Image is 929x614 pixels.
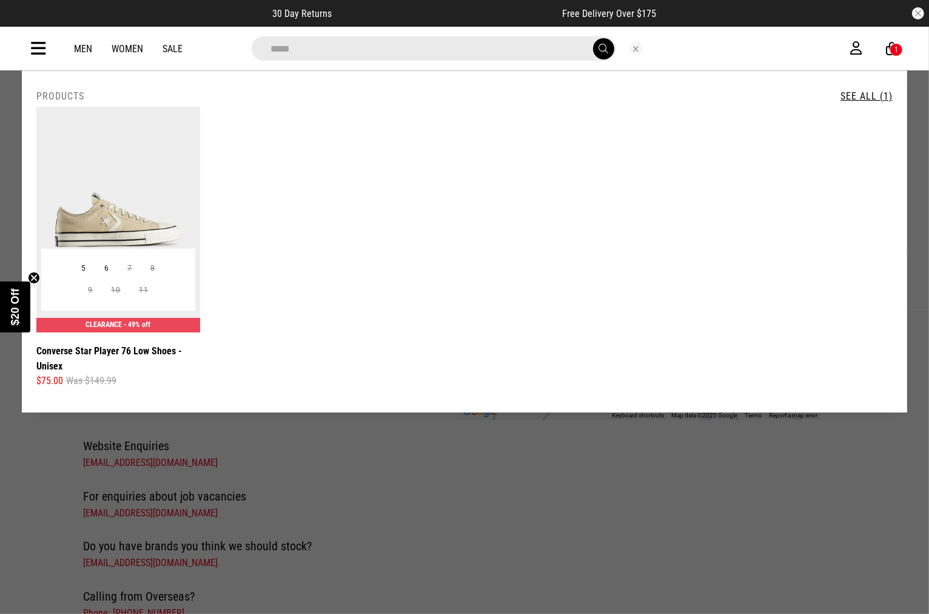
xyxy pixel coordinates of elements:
[130,280,158,302] button: 11
[118,258,141,280] button: 7
[72,258,95,280] button: 5
[357,7,538,19] iframe: Customer reviews powered by Trustpilot
[141,258,164,280] button: 8
[273,8,332,19] span: 30 Day Returns
[124,320,151,329] span: - 49% off
[10,5,46,41] button: Open LiveChat chat widget
[36,374,63,388] span: $75.00
[86,320,122,329] span: CLEARANCE
[28,272,40,284] button: Close teaser
[9,288,21,325] span: $20 Off
[102,280,130,302] button: 10
[840,90,893,102] a: See All (1)
[79,280,102,302] button: 9
[563,8,657,19] span: Free Delivery Over $175
[886,42,897,55] a: 1
[36,90,84,102] h2: Products
[36,343,200,374] a: Converse Star Player 76 Low Shoes - Unisex
[36,107,200,332] img: Converse Star Player 76 Low Shoes - Unisex in White
[112,43,143,55] a: Women
[95,258,118,280] button: 6
[629,42,643,55] button: Close search
[74,43,92,55] a: Men
[163,43,183,55] a: Sale
[66,374,116,388] span: Was $149.99
[894,46,898,54] div: 1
